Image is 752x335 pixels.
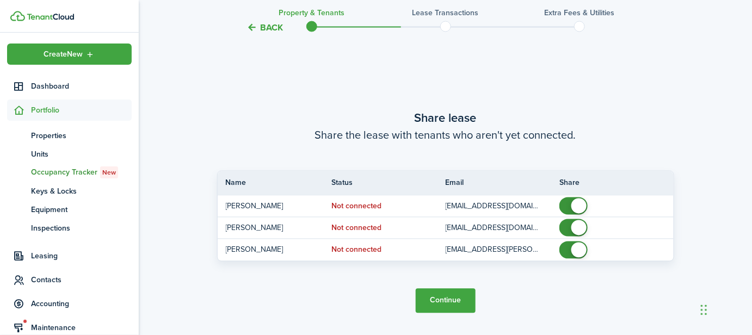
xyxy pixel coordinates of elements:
[698,283,752,335] iframe: Chat Widget
[7,126,132,145] a: Properties
[31,166,132,178] span: Occupancy Tracker
[217,109,674,127] wizard-step-header-title: Share lease
[7,200,132,219] a: Equipment
[31,148,132,160] span: Units
[10,11,25,21] img: TenantCloud
[31,250,132,262] span: Leasing
[31,222,132,234] span: Inspections
[446,244,544,256] p: [EMAIL_ADDRESS][PERSON_NAME][DOMAIN_NAME]
[102,167,116,177] span: New
[7,219,132,237] a: Inspections
[218,177,332,189] th: Name
[226,201,316,212] p: [PERSON_NAME]
[559,177,674,189] th: Share
[701,294,707,326] div: Drag
[331,224,381,233] status: Not connected
[331,177,446,189] th: Status
[31,322,132,333] span: Maintenance
[331,246,381,255] status: Not connected
[31,298,132,309] span: Accounting
[7,145,132,163] a: Units
[7,76,132,97] a: Dashboard
[247,22,283,33] button: Back
[446,201,544,212] p: [EMAIL_ADDRESS][DOMAIN_NAME]
[416,289,476,313] button: Continue
[446,177,560,189] th: Email
[27,14,74,20] img: TenantCloud
[31,130,132,141] span: Properties
[7,44,132,65] button: Open menu
[217,127,674,144] wizard-step-header-description: Share the lease with tenants who aren't yet connected.
[331,202,381,211] status: Not connected
[544,7,614,18] h3: Extra fees & Utilities
[31,104,132,116] span: Portfolio
[446,222,544,234] p: [EMAIL_ADDRESS][DOMAIN_NAME]
[7,163,132,182] a: Occupancy TrackerNew
[412,7,479,18] h3: Lease Transactions
[279,7,344,18] h3: Property & Tenants
[44,51,83,58] span: Create New
[31,274,132,286] span: Contacts
[226,244,316,256] p: [PERSON_NAME]
[31,185,132,197] span: Keys & Locks
[31,204,132,215] span: Equipment
[31,80,132,92] span: Dashboard
[226,222,316,234] p: [PERSON_NAME]
[7,182,132,200] a: Keys & Locks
